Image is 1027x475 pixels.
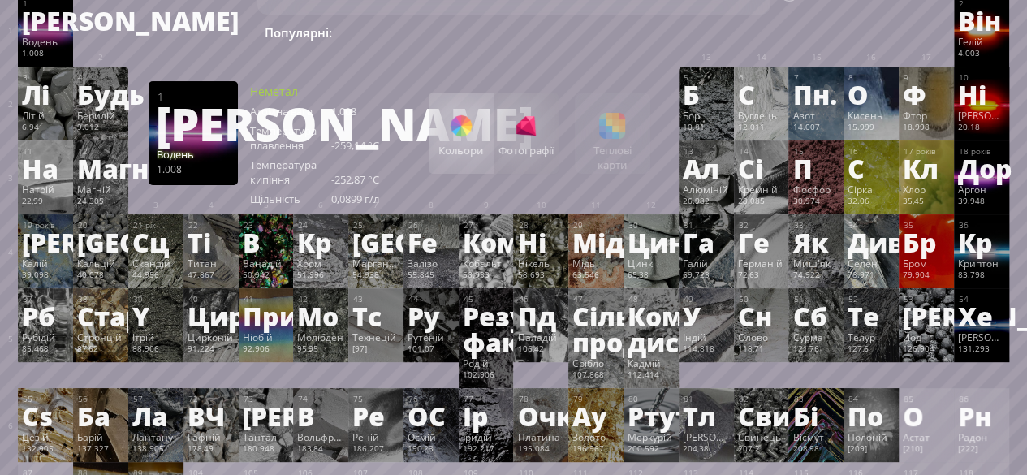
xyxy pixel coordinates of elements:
[738,149,763,187] font: Сі
[352,430,379,443] font: Реній
[133,294,143,304] font: 39
[243,297,378,335] font: Примітка
[408,397,446,434] font: ОС
[352,270,379,280] font: 54.938
[739,146,749,157] font: 14
[463,297,568,361] font: Резус-фактор
[250,192,300,206] font: Щільність
[628,430,672,443] font: Меркурій
[463,257,502,270] font: Кобальт
[408,343,434,354] font: 101.07
[297,443,323,454] font: 183,84
[408,223,438,261] font: Fe
[572,443,604,454] font: 196.967
[132,223,169,261] font: Сц
[848,294,858,304] font: 52
[297,397,315,434] font: В
[792,270,819,280] font: 74.922
[297,430,347,443] font: Вольфрам
[188,270,214,280] font: 47.867
[352,257,407,270] font: Марганець
[904,394,913,404] font: 85
[958,183,986,196] font: Аргон
[904,220,913,231] font: 35
[738,430,781,443] font: Свинець
[848,330,875,343] font: Телур
[683,257,708,270] font: Галій
[188,223,211,261] font: Ті
[848,223,912,261] font: Див.
[132,430,173,443] font: Лантану
[684,146,693,157] font: 13
[463,397,489,434] font: Ір
[517,297,555,335] font: Пд
[517,443,549,454] font: 195.084
[792,149,812,187] font: П
[132,270,159,280] font: 44.956
[848,109,882,122] font: Кисень
[958,2,1001,39] font: Він
[77,223,352,261] font: [GEOGRAPHIC_DATA]
[22,35,58,48] font: Водень
[497,24,523,41] font: H2O
[158,89,163,104] font: 1
[738,109,777,122] font: Вуглець
[77,196,104,206] font: 24.305
[22,443,54,454] font: 132.905
[848,196,869,206] font: 32.06
[628,397,706,434] font: Ртуть
[408,330,444,343] font: Рутеній
[156,90,533,156] font: [PERSON_NAME]
[573,294,583,304] font: 47
[903,76,926,113] font: Ф
[244,294,253,304] font: 41
[243,270,270,280] font: 50.942
[22,330,55,343] font: Рубідій
[958,397,991,434] font: Рн
[243,397,459,434] font: [PERSON_NAME]
[683,397,716,434] font: Тл
[22,109,45,122] font: Літій
[958,430,987,443] font: Радон
[243,330,273,343] font: Ніобій
[297,223,332,261] font: Кр
[297,257,321,270] font: Хром
[738,270,759,280] font: 72,63
[23,294,32,304] font: 37
[958,257,999,270] font: Криптон
[738,297,772,335] font: Сн
[793,394,803,404] font: 83
[243,257,282,270] font: Ванадій
[22,343,49,354] font: 85.468
[958,343,990,354] font: 131.293
[958,35,983,48] font: Гелій
[77,122,99,132] font: 9.012
[132,343,159,354] font: 88.906
[684,394,693,404] font: 81
[22,397,53,434] font: Cs
[848,183,873,196] font: Сірка
[77,257,115,270] font: Кальцій
[464,294,473,304] font: 45
[572,257,595,270] font: Мідь
[22,48,44,58] font: 1.008
[792,223,828,261] font: Як
[683,297,701,335] font: У
[133,220,156,231] font: 21 рік
[353,220,363,231] font: 25
[132,330,154,343] font: Ітрій
[408,257,438,270] font: Залізо
[683,76,700,113] font: Б
[408,294,418,304] font: 44
[133,394,143,404] font: 57
[463,369,494,380] font: 102.906
[408,297,440,335] font: Ру
[517,430,559,443] font: Платина
[959,72,969,83] font: 10
[78,146,88,157] font: 12
[848,146,858,157] font: 16
[738,196,765,206] font: 28.085
[297,270,324,280] font: 51.996
[352,443,384,454] font: 186.207
[903,183,926,196] font: Хлор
